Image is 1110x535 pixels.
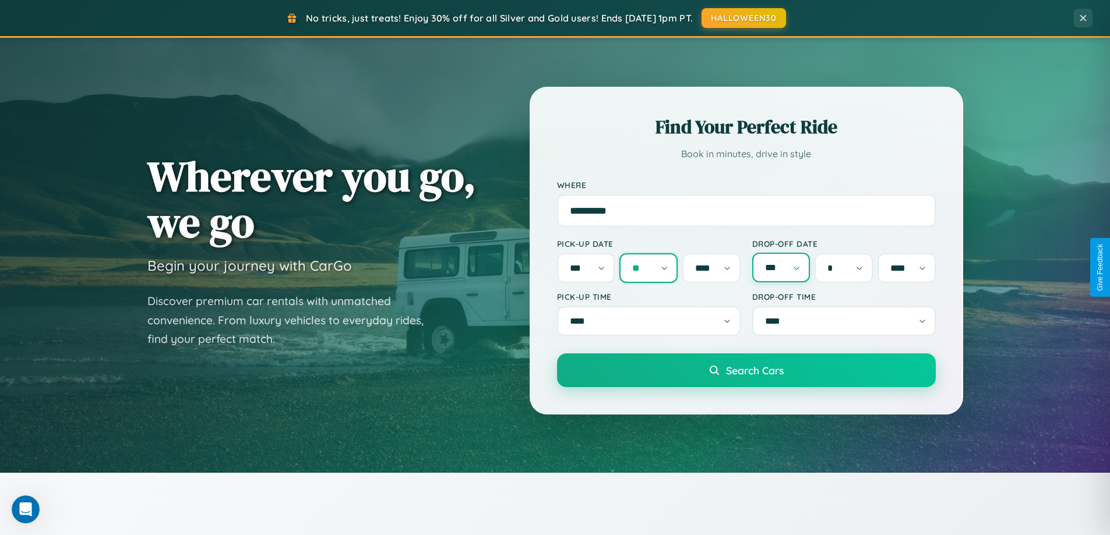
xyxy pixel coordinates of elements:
[752,292,936,302] label: Drop-off Time
[12,495,40,523] iframe: Intercom live chat
[147,153,476,245] h1: Wherever you go, we go
[557,114,936,140] h2: Find Your Perfect Ride
[752,239,936,249] label: Drop-off Date
[702,8,786,28] button: HALLOWEEN30
[557,180,936,190] label: Where
[726,364,784,377] span: Search Cars
[557,292,741,302] label: Pick-up Time
[147,292,439,349] p: Discover premium car rentals with unmatched convenience. From luxury vehicles to everyday rides, ...
[557,353,936,387] button: Search Cars
[1096,244,1104,291] div: Give Feedback
[557,146,936,162] p: Book in minutes, drive in style
[557,239,741,249] label: Pick-up Date
[306,12,693,24] span: No tricks, just treats! Enjoy 30% off for all Silver and Gold users! Ends [DATE] 1pm PT.
[147,257,352,274] h3: Begin your journey with CarGo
